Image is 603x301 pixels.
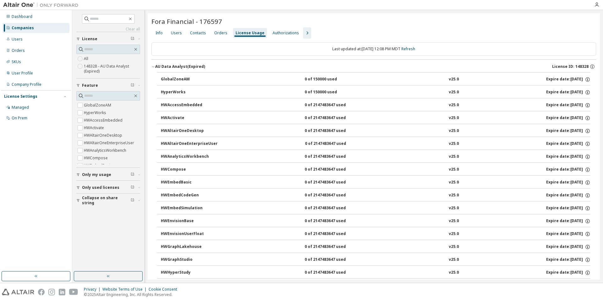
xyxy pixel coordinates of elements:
[546,231,590,237] div: Expire date: [DATE]
[84,132,123,139] label: HWAltairOneDesktop
[84,154,109,162] label: HWCompose
[38,289,45,295] img: facebook.svg
[546,218,590,224] div: Expire date: [DATE]
[161,218,217,224] div: HWEnvisionBase
[82,83,98,88] span: Feature
[4,94,37,99] div: License Settings
[161,124,590,138] button: HWAltairOneDesktop0 of 2147483647 usedv25.0Expire date:[DATE]
[449,218,459,224] div: v25.0
[131,198,134,203] span: Clear filter
[84,101,112,109] label: GlobalZoneAM
[161,102,217,108] div: HWAccessEmbedded
[449,77,459,82] div: v25.0
[161,176,590,189] button: HWEmbedBasic0 of 2147483647 usedv25.0Expire date:[DATE]
[305,167,361,172] div: 0 of 2147483647 used
[305,270,361,276] div: 0 of 2147483647 used
[546,128,590,134] div: Expire date: [DATE]
[84,109,107,117] label: HyperWorks
[552,64,589,69] span: License ID: 148328
[131,36,134,41] span: Clear filter
[161,73,590,86] button: GlobalZoneAM0 of 150000 usedv25.0Expire date:[DATE]
[236,30,264,36] div: License Usage
[161,167,217,172] div: HWCompose
[76,194,140,207] button: Collapse on share string
[546,167,590,172] div: Expire date: [DATE]
[161,154,217,160] div: HWAnalyticsWorkbench
[305,154,361,160] div: 0 of 2147483647 used
[161,77,217,82] div: GlobalZoneAM
[12,25,34,30] div: Companies
[449,193,459,198] div: v25.0
[155,30,163,36] div: Info
[161,128,217,134] div: HWAltairOneDesktop
[305,205,361,211] div: 0 of 2147483647 used
[449,115,459,121] div: v25.0
[131,83,134,88] span: Clear filter
[76,79,140,92] button: Feature
[161,257,217,263] div: HWGraphStudio
[449,154,459,160] div: v25.0
[149,287,181,292] div: Cookie Consent
[305,102,361,108] div: 0 of 2147483647 used
[305,115,361,121] div: 0 of 2147483647 used
[401,46,415,52] a: Refresh
[546,90,590,95] div: Expire date: [DATE]
[546,205,590,211] div: Expire date: [DATE]
[214,30,227,36] div: Orders
[82,36,97,41] span: License
[449,270,459,276] div: v25.0
[305,257,361,263] div: 0 of 2147483647 used
[449,141,459,147] div: v25.0
[161,163,590,177] button: HWCompose0 of 2147483647 usedv25.0Expire date:[DATE]
[161,266,590,280] button: HWHyperStudy0 of 2147483647 usedv25.0Expire date:[DATE]
[12,48,25,53] div: Orders
[546,257,590,263] div: Expire date: [DATE]
[84,55,90,63] label: All
[161,240,590,254] button: HWGraphLakehouse0 of 2147483647 usedv25.0Expire date:[DATE]
[3,2,82,8] img: Altair One
[76,32,140,46] button: License
[546,193,590,198] div: Expire date: [DATE]
[161,270,217,276] div: HWHyperStudy
[82,195,131,205] span: Collapse on share string
[161,189,590,202] button: HWEmbedCodeGen0 of 2147483647 usedv25.0Expire date:[DATE]
[546,141,590,147] div: Expire date: [DATE]
[171,30,182,36] div: Users
[84,63,140,75] label: 148328 - AU Data Analyst (Expired)
[2,289,34,295] img: altair_logo.svg
[273,30,299,36] div: Authorizations
[69,289,78,295] img: youtube.svg
[305,90,361,95] div: 0 of 150000 used
[12,82,41,87] div: Company Profile
[76,168,140,182] button: Only my usage
[84,287,102,292] div: Privacy
[76,27,140,32] a: Clear all
[546,115,590,121] div: Expire date: [DATE]
[84,162,113,169] label: HWEmbedBasic
[305,77,361,82] div: 0 of 150000 used
[155,64,205,69] div: AU Data Analyst (Expired)
[12,37,23,42] div: Users
[151,60,596,74] button: AU Data Analyst(Expired)License ID: 148328
[161,253,590,267] button: HWGraphStudio0 of 2147483647 usedv25.0Expire date:[DATE]
[305,244,361,250] div: 0 of 2147483647 used
[305,218,361,224] div: 0 of 2147483647 used
[449,180,459,185] div: v25.0
[190,30,206,36] div: Contacts
[546,180,590,185] div: Expire date: [DATE]
[161,180,217,185] div: HWEmbedBasic
[161,85,590,99] button: HyperWorks0 of 150000 usedv25.0Expire date:[DATE]
[161,115,217,121] div: HWActivate
[12,14,32,19] div: Dashboard
[546,102,590,108] div: Expire date: [DATE]
[84,147,128,154] label: HWAnalyticsWorkbench
[449,128,459,134] div: v25.0
[131,185,134,190] span: Clear filter
[161,111,590,125] button: HWActivate0 of 2147483647 usedv25.0Expire date:[DATE]
[161,137,590,151] button: HWAltairOneEnterpriseUser0 of 2147483647 usedv25.0Expire date:[DATE]
[82,172,111,177] span: Only my usage
[84,117,124,124] label: HWAccessEmbedded
[546,77,590,82] div: Expire date: [DATE]
[161,193,217,198] div: HWEmbedCodeGen
[449,167,459,172] div: v25.0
